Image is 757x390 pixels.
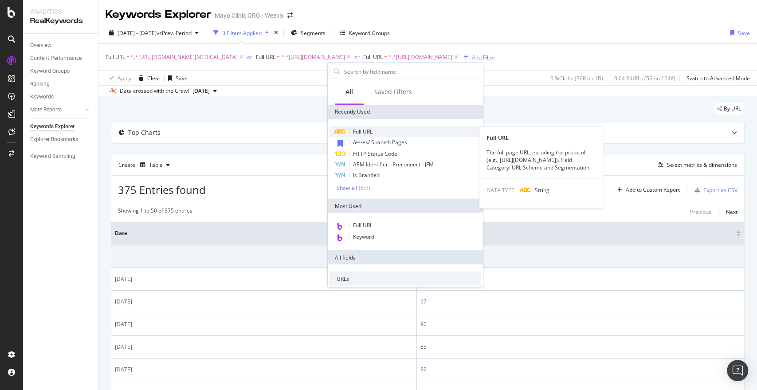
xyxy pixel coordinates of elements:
[30,67,70,76] div: Keyword Groups
[349,29,390,37] div: Keyword Groups
[667,161,737,169] div: Select metrics & dimensions
[30,135,92,144] a: Explorer Bookmarks
[131,51,238,63] span: ^.*[URL][DOMAIN_NAME][MEDICAL_DATA]
[626,187,680,193] div: Add to Custom Report
[353,160,434,168] span: AEM Identifier - Preconnect - JFM
[388,51,452,63] span: ^.*[URL][DOMAIN_NAME]
[215,11,284,20] div: Mayo Clinic ORG - Weekly
[256,53,275,61] span: Full URL
[165,71,188,85] button: Save
[106,7,211,22] div: Keywords Explorer
[614,75,675,82] div: 0.04 % URLs ( 56 on 124K )
[724,106,741,111] span: By URL
[738,29,750,37] div: Save
[149,162,163,168] div: Table
[420,252,741,260] div: 35,987
[690,207,711,217] button: Previous
[287,26,329,40] button: Segments
[686,75,750,82] div: Switch to Advanced Mode
[176,75,188,82] div: Save
[328,105,483,119] div: Recently Used
[30,79,92,89] a: Ranking
[30,54,82,63] div: Content Performance
[726,208,737,216] div: Next
[30,79,50,89] div: Ranking
[353,171,380,178] span: Is Branded
[272,28,280,37] div: times
[337,26,393,40] button: Keyword Groups
[374,87,412,96] div: Saved Filters
[329,272,481,286] div: URLs
[189,86,220,96] button: [DATE]
[353,233,374,240] span: Keyword
[353,221,373,229] span: Full URL
[690,208,711,216] div: Previous
[357,184,370,191] div: ( 5 / 7 )
[614,183,680,197] button: Add to Custom Report
[120,87,189,95] div: Data crossed with the Crawl
[337,185,357,191] div: Show all
[247,53,252,61] button: or
[420,298,741,306] div: 97
[535,186,549,193] span: String
[345,87,353,96] div: All
[222,29,262,37] div: 3 Filters Applied
[420,275,741,283] div: 70
[30,152,75,161] div: Keyword Sampling
[703,186,737,194] div: Export as CSV
[115,275,413,283] div: [DATE]
[460,52,495,63] button: Add Filter
[118,75,131,82] div: Apply
[655,160,737,170] button: Select metrics & dimensions
[420,229,723,237] span: Clicks
[126,53,129,61] span: =
[420,320,741,328] div: 90
[363,53,383,61] span: Full URL
[287,12,293,19] div: arrow-right-arrow-left
[727,360,748,381] div: Open Intercom Messenger
[106,53,125,61] span: Full URL
[128,128,161,137] div: Top Charts
[115,343,413,351] div: [DATE]
[30,16,91,26] div: RealKeywords
[135,71,161,85] button: Clear
[115,298,413,306] div: [DATE]
[115,366,413,374] div: [DATE]
[353,127,373,135] span: Full URL
[420,343,741,351] div: 85
[30,67,92,76] a: Keyword Groups
[328,250,483,264] div: All fields
[30,105,62,114] div: More Reports
[343,65,481,78] input: Search by field name
[479,149,603,171] div: The full page URL, including the protocol (e.g., [URL][DOMAIN_NAME]). Field Category: URL Scheme ...
[30,122,75,131] div: Keywords Explorer
[106,71,131,85] button: Apply
[328,199,483,213] div: Most Used
[106,26,202,40] button: [DATE] - [DATE]vsPrev. Period
[277,53,280,61] span: =
[353,138,407,146] span: /es-es/ Spanish Pages
[683,71,750,85] button: Switch to Advanced Mode
[353,150,397,157] span: HTTP Status Code
[210,26,272,40] button: 3 Filters Applied
[30,122,92,131] a: Keywords Explorer
[30,54,92,63] a: Content Performance
[157,29,192,37] span: vs Prev. Period
[30,135,78,144] div: Explorer Bookmarks
[727,26,750,40] button: Save
[691,183,737,197] button: Export as CSV
[30,92,54,102] div: Keywords
[301,29,326,37] span: Segments
[726,207,737,217] button: Next
[550,75,603,82] div: 0 % Clicks ( 36K on 1B )
[118,29,157,37] span: [DATE] - [DATE]
[30,92,92,102] a: Keywords
[354,53,360,61] button: or
[420,366,741,374] div: 82
[137,158,173,172] button: Table
[115,229,395,237] span: Date
[192,87,210,95] span: 2025 Jul. 30th
[118,182,206,197] span: 375 Entries found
